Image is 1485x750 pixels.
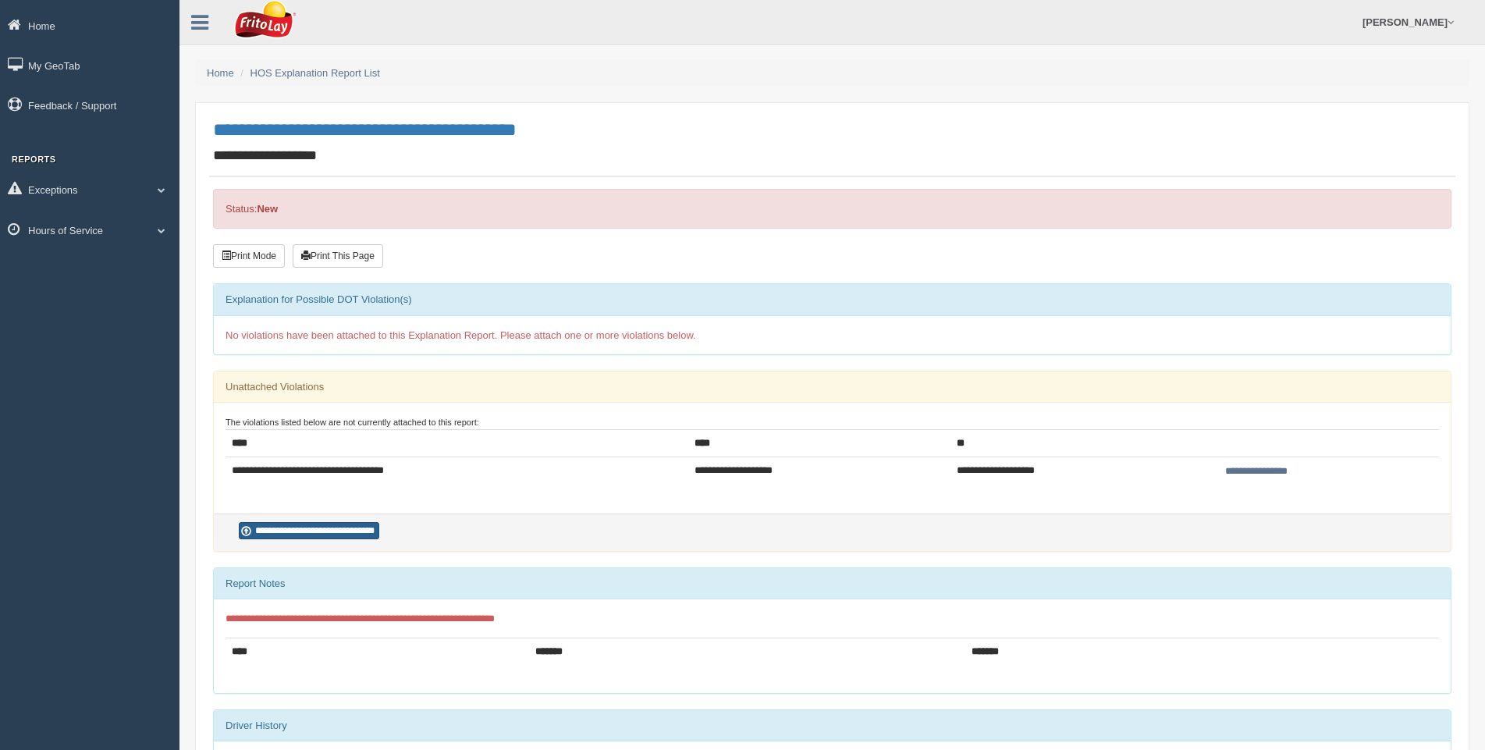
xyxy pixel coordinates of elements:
button: Print This Page [293,244,383,268]
strong: New [257,203,278,215]
a: HOS Explanation Report List [250,67,380,79]
span: No violations have been attached to this Explanation Report. Please attach one or more violations... [226,329,696,341]
div: Driver History [214,710,1451,741]
div: Explanation for Possible DOT Violation(s) [214,284,1451,315]
div: Unattached Violations [214,371,1451,403]
small: The violations listed below are not currently attached to this report: [226,418,479,427]
div: Status: [213,189,1451,229]
a: Home [207,67,234,79]
div: Report Notes [214,568,1451,599]
button: Print Mode [213,244,285,268]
